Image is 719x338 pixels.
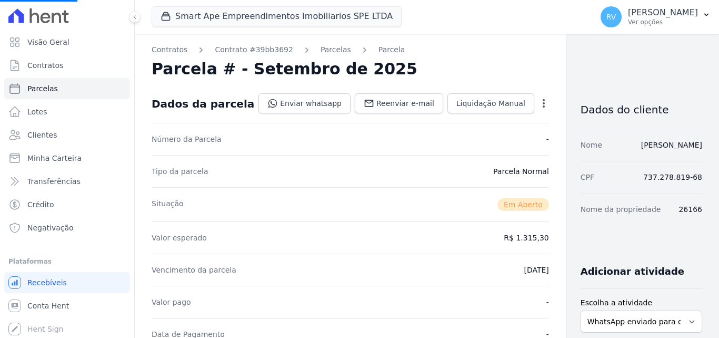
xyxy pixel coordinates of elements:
span: Minha Carteira [27,153,82,163]
h2: Parcela # - Setembro de 2025 [152,60,417,79]
a: Visão Geral [4,32,130,53]
span: Clientes [27,130,57,140]
dt: Valor esperado [152,233,207,243]
a: Crédito [4,194,130,215]
span: Visão Geral [27,37,69,47]
div: Dados da parcela [152,98,254,110]
dd: Parcela Normal [493,166,549,177]
dt: Valor pago [152,297,191,307]
span: Reenviar e-mail [376,98,434,109]
p: Ver opções [628,18,698,26]
span: Em Aberto [497,198,549,211]
span: Recebíveis [27,277,67,288]
nav: Breadcrumb [152,44,549,55]
span: Crédito [27,199,54,210]
a: Negativação [4,217,130,238]
dd: R$ 1.315,30 [504,233,548,243]
span: RV [606,13,616,21]
a: Contratos [4,55,130,76]
span: Contratos [27,60,63,71]
dt: CPF [581,172,594,182]
a: Recebíveis [4,272,130,293]
dt: Nome da propriedade [581,204,661,215]
span: Liquidação Manual [456,98,525,109]
a: Parcela [378,44,405,55]
dt: Vencimento da parcela [152,265,236,275]
dt: Situação [152,198,184,211]
a: Contratos [152,44,187,55]
button: Smart Ape Empreendimentos Imobiliarios SPE LTDA [152,6,402,26]
a: Liquidação Manual [447,93,534,113]
a: Lotes [4,101,130,122]
label: Escolha a atividade [581,297,702,308]
dd: - [546,297,549,307]
span: Parcelas [27,83,58,94]
h3: Dados do cliente [581,103,702,116]
dd: [DATE] [524,265,548,275]
span: Negativação [27,223,74,233]
span: Transferências [27,176,81,187]
a: [PERSON_NAME] [641,141,702,149]
a: Parcelas [321,44,351,55]
a: Parcelas [4,78,130,99]
dt: Tipo da parcela [152,166,208,177]
a: Conta Hent [4,295,130,316]
dd: 26166 [678,204,702,215]
a: Reenviar e-mail [355,93,443,113]
dt: Número da Parcela [152,134,222,144]
a: Clientes [4,124,130,146]
span: Conta Hent [27,301,69,311]
a: Minha Carteira [4,148,130,169]
span: Lotes [27,107,47,117]
button: RV [PERSON_NAME] Ver opções [592,2,719,32]
div: Plataformas [8,255,126,268]
h3: Adicionar atividade [581,265,684,278]
dt: Nome [581,140,602,150]
p: [PERSON_NAME] [628,7,698,18]
a: Enviar whatsapp [258,93,351,113]
a: Contrato #39bb3692 [215,44,293,55]
a: Transferências [4,171,130,192]
dd: 737.278.819-68 [643,172,702,182]
dd: - [546,134,549,144]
